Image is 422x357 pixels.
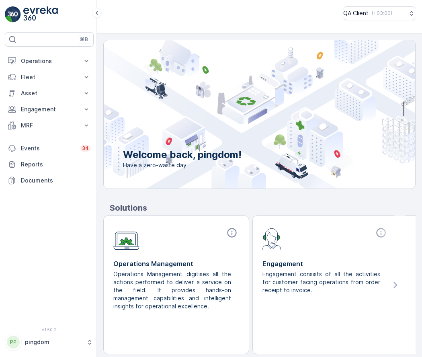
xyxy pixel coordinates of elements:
span: Have a zero-waste day [123,161,242,169]
p: Engagement [262,259,388,269]
button: Fleet [5,69,94,85]
p: ( +03:00 ) [372,10,392,16]
button: PPpingdom [5,334,94,351]
p: Fleet [21,73,78,81]
div: PP [7,336,20,349]
p: pingdom [25,338,82,346]
img: city illustration [68,40,415,189]
img: logo [5,6,21,23]
p: Solutions [110,202,416,214]
a: Events34 [5,140,94,156]
p: Welcome back, pingdom! [123,148,242,161]
p: Operations Management [113,259,239,269]
button: MRF [5,117,94,133]
p: 34 [82,145,89,152]
button: Asset [5,85,94,101]
p: Reports [21,160,90,168]
a: Documents [5,172,94,189]
img: logo_light-DOdMpM7g.png [23,6,58,23]
p: Operations [21,57,78,65]
p: MRF [21,121,78,129]
button: Engagement [5,101,94,117]
img: module-icon [262,227,281,250]
p: Documents [21,176,90,185]
p: ⌘B [80,36,88,43]
button: QA Client(+03:00) [343,6,416,20]
button: Operations [5,53,94,69]
p: QA Client [343,9,369,17]
span: v 1.50.2 [5,327,94,332]
p: Operations Management digitises all the actions performed to deliver a service on the field. It p... [113,270,233,310]
p: Engagement consists of all the activities for customer facing operations from order receipt to in... [262,270,382,294]
img: module-icon [113,227,139,250]
p: Events [21,144,76,152]
p: Engagement [21,105,78,113]
a: Reports [5,156,94,172]
p: Asset [21,89,78,97]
